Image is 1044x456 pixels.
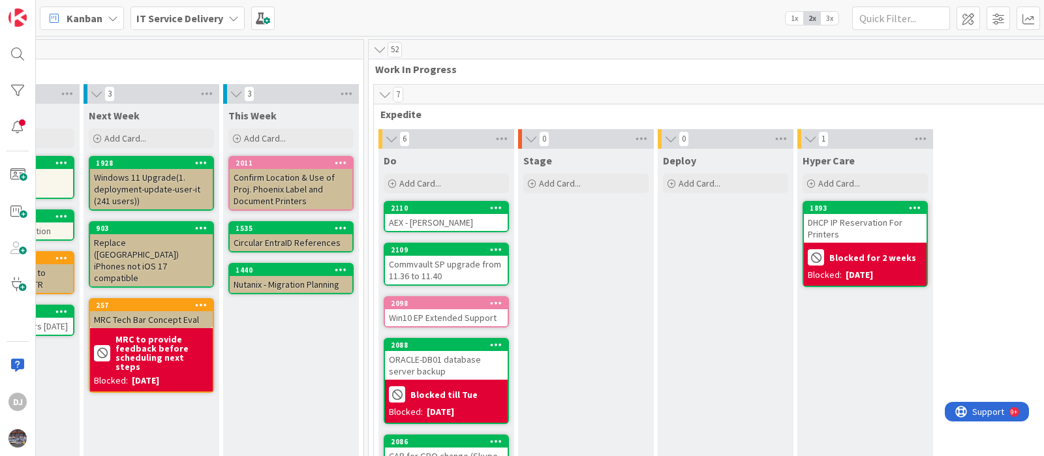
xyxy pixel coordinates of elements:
[804,202,927,243] div: 1893DHCP IP Reservation For Printers
[104,86,115,102] span: 3
[385,309,508,326] div: Win10 EP Extended Support
[385,244,508,256] div: 2109
[96,159,213,168] div: 1928
[96,301,213,310] div: 257
[27,2,59,18] span: Support
[385,297,508,326] div: 2098Win10 EP Extended Support
[8,393,27,411] div: DJ
[66,5,72,16] div: 9+
[230,157,352,209] div: 2011Confirm Location & Use of Proj. Phoenix Label and Document Printers
[679,177,720,189] span: Add Card...
[846,268,873,282] div: [DATE]
[786,12,803,25] span: 1x
[236,266,352,275] div: 1440
[90,299,213,311] div: 257
[399,131,410,147] span: 6
[230,222,352,251] div: 1535Circular EntraID References
[230,264,352,293] div: 1440Nutanix - Migration Planning
[67,10,102,26] span: Kanban
[90,157,213,169] div: 1928
[393,87,403,102] span: 7
[115,335,209,371] b: MRC to provide feedback before scheduling next steps
[523,154,552,167] span: Stage
[539,177,581,189] span: Add Card...
[96,224,213,233] div: 903
[385,339,508,351] div: 2088
[230,169,352,209] div: Confirm Location & Use of Proj. Phoenix Label and Document Printers
[236,224,352,233] div: 1535
[399,177,441,189] span: Add Card...
[384,154,397,167] span: Do
[385,351,508,380] div: ORACLE-DB01 database server backup
[385,436,508,448] div: 2086
[385,244,508,284] div: 2109Commvault SP upgrade from 11.36 to 11.40
[228,109,277,122] span: This Week
[810,204,927,213] div: 1893
[104,132,146,144] span: Add Card...
[427,405,454,419] div: [DATE]
[803,12,821,25] span: 2x
[90,157,213,209] div: 1928Windows 11 Upgrade(1. deployment-update-user-it (241 users))
[90,234,213,286] div: Replace ([GEOGRAPHIC_DATA]) iPhones not iOS 17 compatible
[389,405,423,419] div: Blocked:
[391,299,508,308] div: 2098
[818,131,829,147] span: 1
[803,154,855,167] span: Hyper Care
[852,7,950,30] input: Quick Filter...
[385,297,508,309] div: 2098
[90,169,213,209] div: Windows 11 Upgrade(1. deployment-update-user-it (241 users))
[808,268,842,282] div: Blocked:
[804,202,927,214] div: 1893
[388,42,402,57] span: 52
[230,276,352,293] div: Nutanix - Migration Planning
[132,374,159,388] div: [DATE]
[679,131,689,147] span: 0
[385,339,508,380] div: 2088ORACLE-DB01 database server backup
[391,245,508,254] div: 2109
[230,222,352,234] div: 1535
[230,157,352,169] div: 2011
[804,214,927,243] div: DHCP IP Reservation For Printers
[244,86,254,102] span: 3
[385,202,508,214] div: 2110
[539,131,549,147] span: 0
[385,256,508,284] div: Commvault SP upgrade from 11.36 to 11.40
[663,154,696,167] span: Deploy
[90,311,213,328] div: MRC Tech Bar Concept Eval
[8,429,27,448] img: avatar
[89,109,140,122] span: Next Week
[385,214,508,231] div: AEX - [PERSON_NAME]
[391,341,508,350] div: 2088
[821,12,838,25] span: 3x
[410,390,478,399] b: Blocked till Tue
[90,222,213,234] div: 903
[90,222,213,286] div: 903Replace ([GEOGRAPHIC_DATA]) iPhones not iOS 17 compatible
[391,204,508,213] div: 2110
[90,299,213,328] div: 257MRC Tech Bar Concept Eval
[818,177,860,189] span: Add Card...
[136,12,223,25] b: IT Service Delivery
[244,132,286,144] span: Add Card...
[230,234,352,251] div: Circular EntraID References
[8,8,27,27] img: Visit kanbanzone.com
[94,374,128,388] div: Blocked:
[230,264,352,276] div: 1440
[391,437,508,446] div: 2086
[385,202,508,231] div: 2110AEX - [PERSON_NAME]
[829,253,916,262] b: Blocked for 2 weeks
[236,159,352,168] div: 2011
